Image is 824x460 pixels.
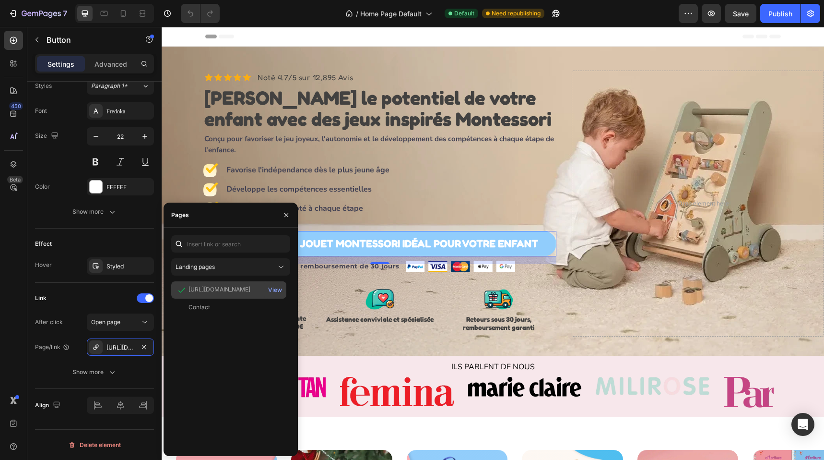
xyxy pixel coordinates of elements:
[72,207,117,217] div: Show more
[434,350,548,368] img: gempages_585840560439296707-2d4afdf9-898c-4a9f-bda2-953db3b04fc7.webp
[35,318,63,327] div: After click
[188,303,210,312] div: Contact
[87,262,111,282] img: Alt Image
[188,285,250,294] div: [URL][DOMAIN_NAME]
[178,350,292,379] img: gempages_585840560439296707-aea08a02-b068-4d28-992d-e1d6dad32553.webp
[35,261,52,269] div: Hover
[106,107,152,116] div: Fredoka
[733,10,749,18] span: Save
[562,350,676,381] img: gempages_585840560439296707-92722c51-fbed-4f7c-a4d6-11a88f919cda.webp
[35,294,47,303] div: Link
[35,130,60,143] div: Size
[43,288,156,304] p: Livraison gratuite pour toute commande supérieure à 50€
[63,8,67,19] p: 7
[760,4,800,23] button: Publish
[35,82,52,90] div: Styles
[171,235,290,253] input: Insert link or search
[35,182,50,191] div: Color
[106,262,152,271] div: Styled
[171,211,189,219] div: Pages
[35,399,62,412] div: Align
[35,107,47,115] div: Font
[91,318,120,326] span: Open page
[7,176,23,183] div: Beta
[268,286,282,294] div: View
[492,9,541,18] span: Need republishing
[268,283,283,297] button: View
[35,363,154,381] button: Show more
[454,9,474,18] span: Default
[306,350,420,369] img: gempages_585840560439296707-576e03e8-30f1-4388-9e08-e4f384146238.webp
[72,367,117,377] div: Show more
[791,413,814,436] div: Open Intercom Messenger
[51,350,165,371] img: gempages_585840560439296707-a4d64884-b344-44d4-8fb6-e80efc1edeb5.webp
[35,343,70,351] div: Page/link
[281,289,394,305] p: Retours sous 30 jours, remboursement garanti
[94,59,127,69] p: Advanced
[725,4,756,23] button: Save
[47,34,128,46] p: Button
[35,240,52,248] div: Effect
[171,258,290,276] button: Landing pages
[360,9,422,19] span: Home Page Default
[68,439,121,451] div: Delete element
[204,262,233,283] img: Alt Image
[35,203,154,220] button: Show more
[87,77,154,95] button: Paragraph 1*
[4,4,71,23] button: 7
[106,183,152,192] div: FFFFFF
[323,262,352,283] img: Alt Image
[517,173,567,181] div: Drop element here
[1,335,661,345] p: ILS PARLENT DE NOUS
[47,59,74,69] p: Settings
[356,9,358,19] span: /
[106,343,134,352] div: [URL][DOMAIN_NAME]
[244,234,353,245] img: 495611768014373769-47762bdc-c92b-46d1-973d-50401e2847fe.png
[768,9,792,19] div: Publish
[162,289,275,297] p: Assistance conviviale et spécialisée
[87,314,154,331] button: Open page
[9,102,23,110] div: 450
[176,263,215,270] span: Landing pages
[91,82,128,90] span: Paragraph 1*
[162,27,824,460] iframe: Design area
[181,4,220,23] div: Undo/Redo
[35,437,154,453] button: Delete element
